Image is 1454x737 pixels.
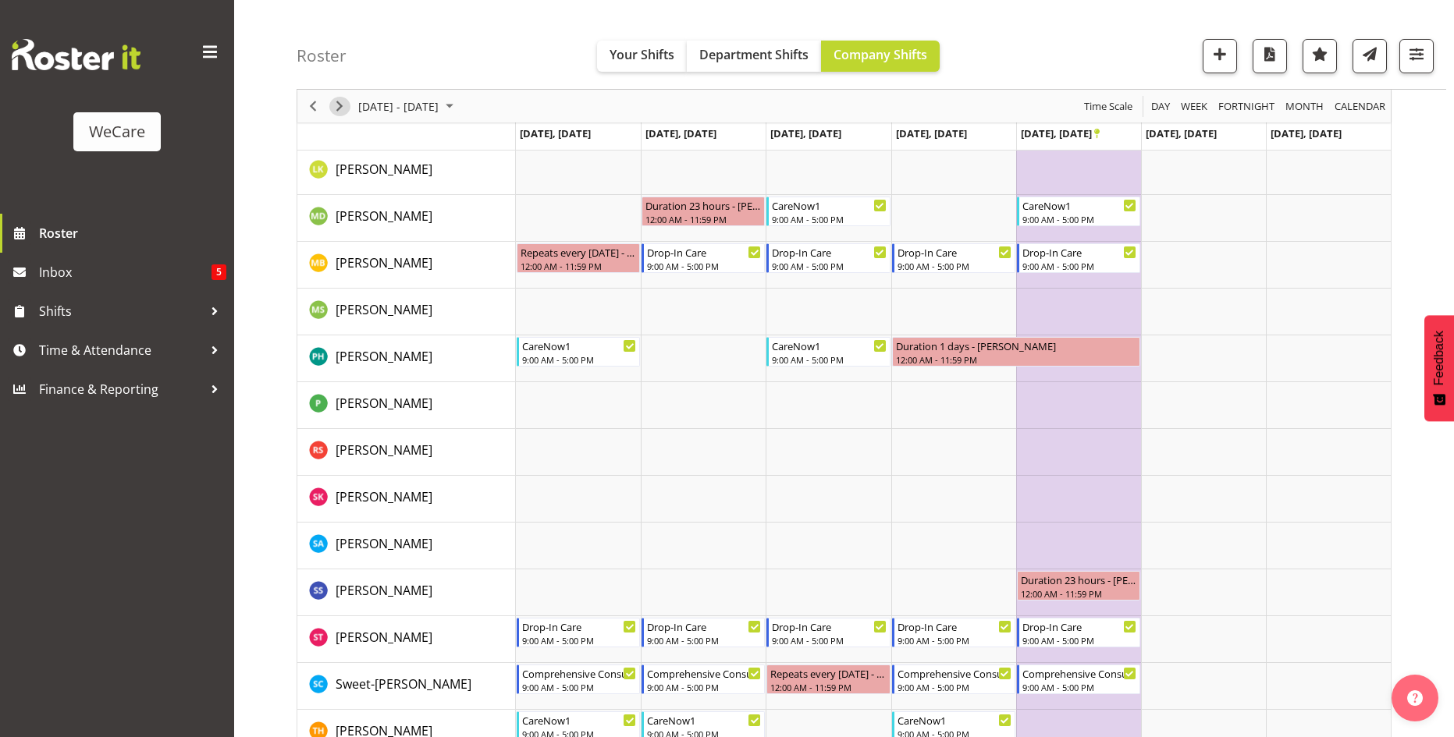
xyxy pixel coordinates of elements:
div: 9:00 AM - 5:00 PM [1022,634,1136,647]
td: Savanna Samson resource [297,569,516,616]
span: Roster [39,221,226,245]
img: Rosterit website logo [12,39,140,70]
div: Philippa Henry"s event - Duration 1 days - Philippa Henry Begin From Thursday, October 23, 2025 a... [892,337,1140,367]
div: Matthew Brewer"s event - Repeats every monday - Matthew Brewer Begin From Monday, October 20, 202... [517,243,640,273]
td: Sarah Abbott resource [297,523,516,569]
span: [DATE], [DATE] [1271,126,1342,140]
div: 9:00 AM - 5:00 PM [522,634,636,647]
span: Time & Attendance [39,338,203,362]
span: [DATE], [DATE] [1021,126,1100,140]
div: 12:00 AM - 11:59 PM [521,260,636,272]
div: Repeats every [DATE] - Sweet-[PERSON_NAME] [770,665,886,681]
button: Timeline Day [1149,97,1173,116]
span: Week [1179,97,1209,116]
button: Fortnight [1216,97,1278,116]
div: CareNow1 [522,712,636,728]
div: Drop-In Care [647,618,761,634]
span: Inbox [39,260,212,284]
div: Matthew Brewer"s event - Drop-In Care Begin From Friday, October 24, 2025 at 9:00:00 AM GMT+13:00... [1017,243,1140,273]
div: WeCare [89,120,145,144]
span: Department Shifts [699,46,809,63]
button: Add a new shift [1203,39,1237,73]
div: 9:00 AM - 5:00 PM [772,213,886,225]
button: Send a list of all shifts for the selected filtered period to all rostered employees. [1353,39,1387,73]
button: Next [329,97,350,116]
button: Feedback - Show survey [1424,315,1454,421]
span: Company Shifts [834,46,927,63]
div: CareNow1 [772,197,886,213]
div: Simone Turner"s event - Drop-In Care Begin From Tuesday, October 21, 2025 at 9:00:00 AM GMT+13:00... [642,618,765,647]
span: 5 [212,264,226,280]
span: Feedback [1432,331,1446,385]
a: [PERSON_NAME] [336,628,432,647]
a: [PERSON_NAME] [336,581,432,600]
div: Simone Turner"s event - Drop-In Care Begin From Thursday, October 23, 2025 at 9:00:00 AM GMT+13:0... [892,618,1015,647]
td: Mehreen Sardar resource [297,289,516,335]
div: Repeats every [DATE] - [PERSON_NAME] [521,244,636,260]
div: Matthew Brewer"s event - Drop-In Care Begin From Tuesday, October 21, 2025 at 9:00:00 AM GMT+13:0... [642,243,765,273]
td: Saahit Kour resource [297,476,516,523]
a: [PERSON_NAME] [336,394,432,413]
button: Month [1332,97,1388,116]
a: [PERSON_NAME] [336,487,432,506]
div: Matthew Brewer"s event - Drop-In Care Begin From Wednesday, October 22, 2025 at 9:00:00 AM GMT+13... [766,243,890,273]
div: 9:00 AM - 5:00 PM [1022,681,1136,693]
div: 9:00 AM - 5:00 PM [647,260,761,272]
span: Time Scale [1083,97,1134,116]
button: Filter Shifts [1399,39,1434,73]
span: [PERSON_NAME] [336,301,432,318]
div: Matthew Brewer"s event - Drop-In Care Begin From Thursday, October 23, 2025 at 9:00:00 AM GMT+13:... [892,243,1015,273]
button: Highlight an important date within the roster. [1303,39,1337,73]
div: Drop-In Care [898,244,1011,260]
div: Drop-In Care [772,244,886,260]
span: [DATE], [DATE] [770,126,841,140]
span: Month [1284,97,1325,116]
span: [PERSON_NAME] [336,582,432,599]
button: Department Shifts [687,41,821,72]
div: Sweet-Lin Chan"s event - Comprehensive Consult Begin From Monday, October 20, 2025 at 9:00:00 AM ... [517,664,640,694]
span: [DATE], [DATE] [1146,126,1217,140]
div: Drop-In Care [772,618,886,634]
a: [PERSON_NAME] [336,253,432,272]
div: CareNow1 [898,712,1011,728]
div: Previous [300,90,326,122]
div: 12:00 AM - 11:59 PM [770,681,886,693]
span: [DATE], [DATE] [520,126,591,140]
span: [PERSON_NAME] [336,629,432,646]
a: [PERSON_NAME] [336,534,432,553]
td: Sweet-Lin Chan resource [297,663,516,710]
span: [PERSON_NAME] [336,161,432,178]
td: Marie-Claire Dickson-Bakker resource [297,195,516,242]
a: [PERSON_NAME] [336,207,432,225]
button: Your Shifts [597,41,687,72]
span: Finance & Reporting [39,377,203,401]
td: Matthew Brewer resource [297,242,516,289]
a: [PERSON_NAME] [336,160,432,179]
div: CareNow1 [772,338,886,353]
div: CareNow1 [522,338,636,353]
img: help-xxl-2.png [1407,690,1423,706]
span: [DATE] - [DATE] [357,97,440,116]
span: Fortnight [1217,97,1276,116]
div: Philippa Henry"s event - CareNow1 Begin From Wednesday, October 22, 2025 at 9:00:00 AM GMT+13:00 ... [766,337,890,367]
a: [PERSON_NAME] [336,347,432,366]
span: [DATE], [DATE] [896,126,967,140]
div: Drop-In Care [898,618,1011,634]
span: calendar [1333,97,1387,116]
td: Philippa Henry resource [297,335,516,382]
span: Day [1150,97,1171,116]
button: October 20 - 26, 2025 [356,97,460,116]
div: 9:00 AM - 5:00 PM [647,634,761,647]
div: Sweet-Lin Chan"s event - Comprehensive Consult Begin From Thursday, October 23, 2025 at 9:00:00 A... [892,664,1015,694]
div: Simone Turner"s event - Drop-In Care Begin From Monday, October 20, 2025 at 9:00:00 AM GMT+13:00 ... [517,618,640,647]
span: [PERSON_NAME] [336,348,432,365]
div: 9:00 AM - 5:00 PM [1022,260,1136,272]
td: Simone Turner resource [297,616,516,663]
div: Marie-Claire Dickson-Bakker"s event - Duration 23 hours - Marie-Claire Dickson-Bakker Begin From ... [642,197,765,226]
div: 12:00 AM - 11:59 PM [645,213,761,225]
div: Drop-In Care [1022,618,1136,634]
span: [PERSON_NAME] [336,441,432,459]
div: 9:00 AM - 5:00 PM [647,681,761,693]
div: Duration 1 days - [PERSON_NAME] [896,338,1136,353]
